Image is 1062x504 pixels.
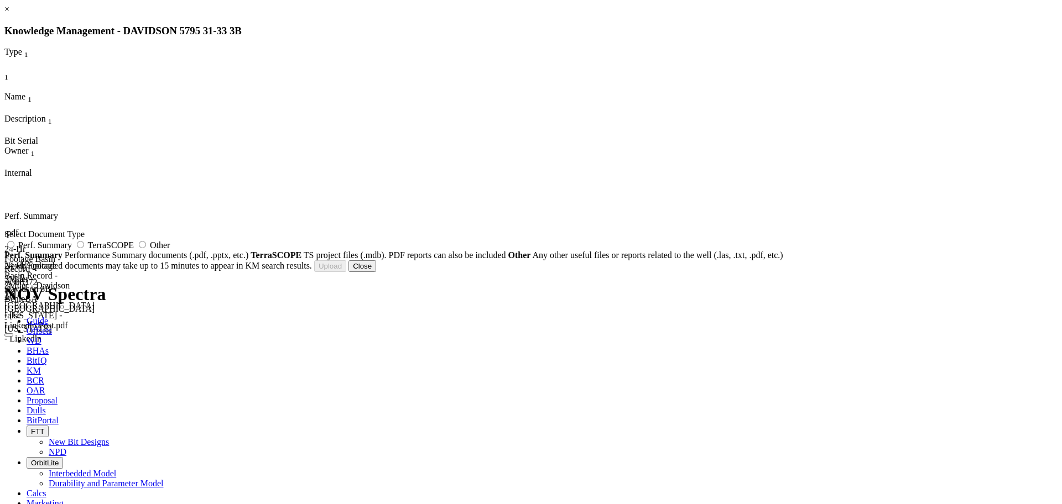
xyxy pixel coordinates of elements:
div: Column Menu [4,104,56,114]
span: Offsets [27,326,52,335]
div: Owner Sort None [4,146,65,158]
span: OAR [27,386,45,395]
span: Bit Serial [4,136,38,145]
span: FTT [31,427,44,435]
span: Sort None [24,47,28,56]
span: Perf. Summary [18,240,72,250]
span: Sort None [31,146,35,155]
div: Type Sort None [4,47,60,59]
span: Owner [4,146,29,155]
span: Type [4,47,22,56]
span: Performance Summary documents (.pdf, .pptx, etc.) [65,250,248,260]
div: A308372 [4,277,60,287]
div: Sort None [4,70,32,92]
div: Column Menu [4,158,65,168]
div: Sort None [4,146,65,168]
span: Internal Only [4,168,32,177]
a: New Bit Designs [49,437,109,447]
sub: 1 [31,149,35,158]
span: Name [4,92,25,101]
strong: Other [508,250,531,260]
a: Interbedded Model [49,469,116,478]
span: Calcs [27,489,46,498]
sub: 1 [4,73,8,81]
sub: 1 [24,51,28,59]
span: DAVIDSON 5795 31-33 3B [123,25,242,36]
span: Description [4,114,46,123]
div: Sort None [4,70,32,82]
input: TerraSCOPE [77,241,84,248]
div: Description Sort None [4,114,71,126]
span: TS project files (.mdb). PDF reports can also be included [304,250,506,260]
div: Column Menu [4,126,71,136]
a: Durability and Parameter Model [49,479,164,488]
div: Sort None [4,47,60,69]
div: Sort None [4,114,71,136]
div: Sort None [4,92,56,114]
span: Any other useful files or reports related to the well (.las, .txt, .pdf, etc.) [533,250,783,260]
span: Sort None [4,70,8,79]
div: Name Sort None [4,92,56,104]
span: BHAs [27,346,49,355]
span: Perf. Summary [4,211,58,221]
button: Upload [314,260,346,272]
span: BitIQ [27,356,46,365]
span: WD [27,336,41,345]
a: × [4,4,9,14]
span: BitPortal [27,416,59,425]
span: Newly uploaded documents may take up to 15 minutes to appear in KM search results. [4,261,312,270]
h1: NOV Spectra [4,284,1058,305]
strong: Perf. Summary [4,250,63,260]
div: false [4,311,44,321]
span: Select Document Type [4,229,85,239]
span: Other [150,240,170,250]
span: BCR [27,376,44,385]
sub: 1 [28,95,32,103]
input: Perf. Summary [7,241,14,248]
span: TerraSCOPE [88,240,134,250]
span: Proposal [27,396,58,405]
input: Other [139,241,146,248]
span: Sort None [28,92,32,101]
span: Dulls [27,406,46,415]
div: .pdf [4,228,32,238]
sub: 1 [48,117,52,125]
span: KM [27,366,41,375]
span: Sort None [48,114,52,123]
div: Column Menu [4,82,32,92]
strong: TerraSCOPE [251,250,301,260]
a: NPD [49,447,66,456]
div: Column Menu [4,60,60,70]
span: Knowledge Management - [4,25,121,36]
span: Guide [27,316,48,326]
button: Close [348,260,376,272]
span: OrbitLite [31,459,59,467]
